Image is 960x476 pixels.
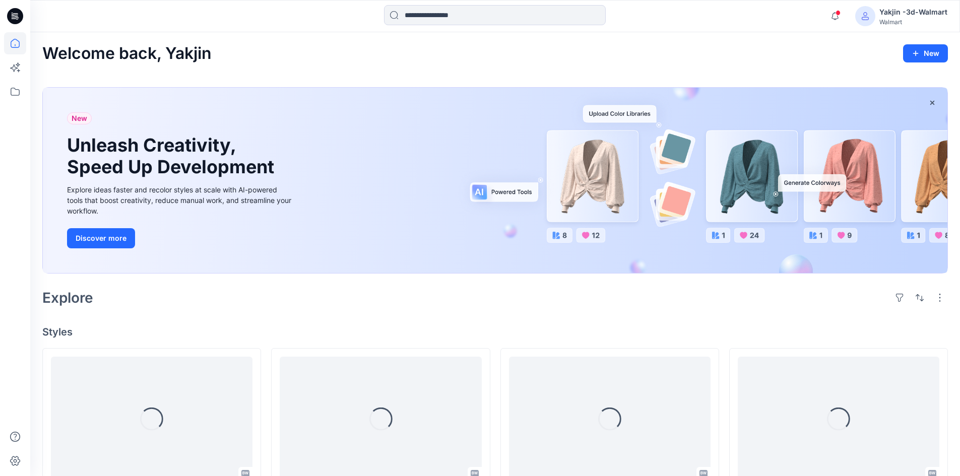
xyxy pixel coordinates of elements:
[879,18,947,26] div: Walmart
[67,184,294,216] div: Explore ideas faster and recolor styles at scale with AI-powered tools that boost creativity, red...
[67,228,135,248] button: Discover more
[861,12,869,20] svg: avatar
[42,326,948,338] h4: Styles
[67,134,279,178] h1: Unleash Creativity, Speed Up Development
[42,290,93,306] h2: Explore
[72,112,87,124] span: New
[879,6,947,18] div: Yakjin -3d-Walmart
[67,228,294,248] a: Discover more
[42,44,212,63] h2: Welcome back, Yakjin
[903,44,948,62] button: New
